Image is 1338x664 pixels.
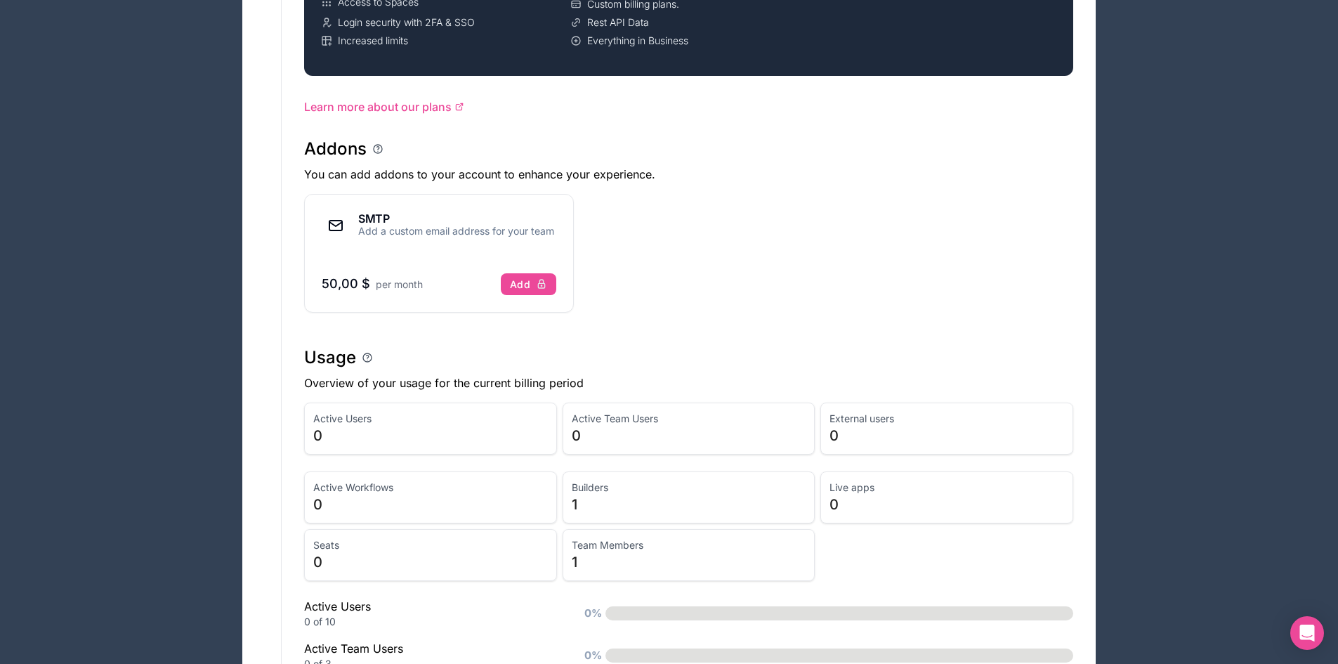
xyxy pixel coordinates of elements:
span: Increased limits [338,34,408,48]
span: 0 [313,552,548,572]
span: 1 [572,552,806,572]
a: Learn more about our plans [304,98,1073,115]
h1: Addons [304,138,367,160]
span: 0 [313,495,548,514]
span: Login security with 2FA & SSO [338,15,475,30]
span: External users [829,412,1064,426]
div: Add a custom email address for your team [358,224,554,238]
div: Active Users [304,598,560,629]
span: Learn more about our plans [304,98,452,115]
span: Live apps [829,481,1064,495]
span: 0 [313,426,548,445]
button: Add [501,273,556,296]
div: 0 of 10 [304,615,560,629]
span: 1 [572,495,806,514]
span: 0 [829,495,1064,514]
span: 0 [829,426,1064,445]
span: per month [376,278,423,290]
span: Active Workflows [313,481,548,495]
span: 50,00 $ [322,276,370,291]
div: Add [510,278,547,291]
span: Active Team Users [572,412,806,426]
span: Active Users [313,412,548,426]
span: Rest API Data [587,15,649,30]
span: Team Members [572,538,806,552]
div: SMTP [358,213,554,224]
div: Open Intercom Messenger [1290,616,1324,650]
span: 0% [581,602,605,625]
span: Seats [313,538,548,552]
span: Everything in Business [587,34,688,48]
span: Builders [572,481,806,495]
p: You can add addons to your account to enhance your experience. [304,166,1073,183]
p: Overview of your usage for the current billing period [304,375,1073,391]
span: 0 [572,426,806,445]
h1: Usage [304,346,356,369]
